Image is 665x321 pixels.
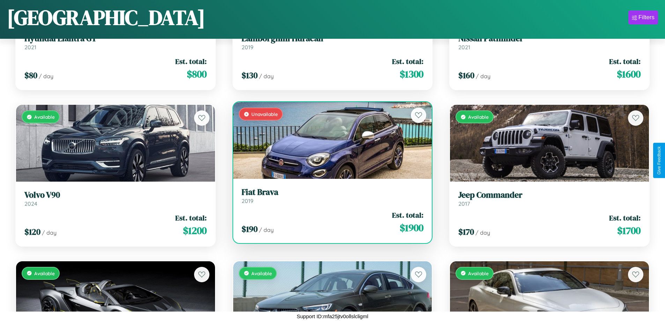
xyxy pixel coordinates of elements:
span: / day [475,229,490,236]
a: Lamborghini Huracan2019 [242,34,424,51]
span: / day [259,226,274,233]
span: / day [259,73,274,80]
div: Give Feedback [657,146,662,175]
span: Est. total: [175,56,207,66]
span: $ 1300 [400,67,423,81]
span: Available [34,114,55,120]
span: 2017 [458,200,470,207]
span: $ 1200 [183,224,207,238]
span: Available [468,270,489,276]
span: Available [468,114,489,120]
span: Est. total: [392,56,423,66]
h3: Nissan Pathfinder [458,34,641,44]
span: Est. total: [609,213,641,223]
h3: Fiat Brava [242,187,424,197]
span: $ 130 [242,70,258,81]
span: 2019 [242,44,253,51]
span: Unavailable [251,111,278,117]
span: Est. total: [609,56,641,66]
span: / day [42,229,57,236]
button: Filters [628,10,658,24]
span: Est. total: [175,213,207,223]
p: Support ID: mfa25jtv0ollslcligml [297,312,368,321]
span: $ 1600 [617,67,641,81]
span: Available [34,270,55,276]
h3: Hyundai Elantra GT [24,34,207,44]
span: 2024 [24,200,37,207]
h3: Lamborghini Huracan [242,34,424,44]
span: $ 160 [458,70,474,81]
span: $ 80 [24,70,37,81]
span: $ 120 [24,226,40,238]
h1: [GEOGRAPHIC_DATA] [7,3,205,32]
div: Filters [638,14,655,21]
span: 2021 [458,44,470,51]
a: Jeep Commander2017 [458,190,641,207]
span: $ 190 [242,223,258,235]
a: Nissan Pathfinder2021 [458,34,641,51]
span: $ 1700 [617,224,641,238]
span: Est. total: [392,210,423,220]
span: 2019 [242,197,253,204]
span: 2021 [24,44,36,51]
span: $ 800 [187,67,207,81]
span: / day [39,73,53,80]
a: Volvo V902024 [24,190,207,207]
span: $ 170 [458,226,474,238]
span: / day [476,73,490,80]
h3: Jeep Commander [458,190,641,200]
span: Available [251,270,272,276]
a: Fiat Brava2019 [242,187,424,204]
a: Hyundai Elantra GT2021 [24,34,207,51]
h3: Volvo V90 [24,190,207,200]
span: $ 1900 [400,221,423,235]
